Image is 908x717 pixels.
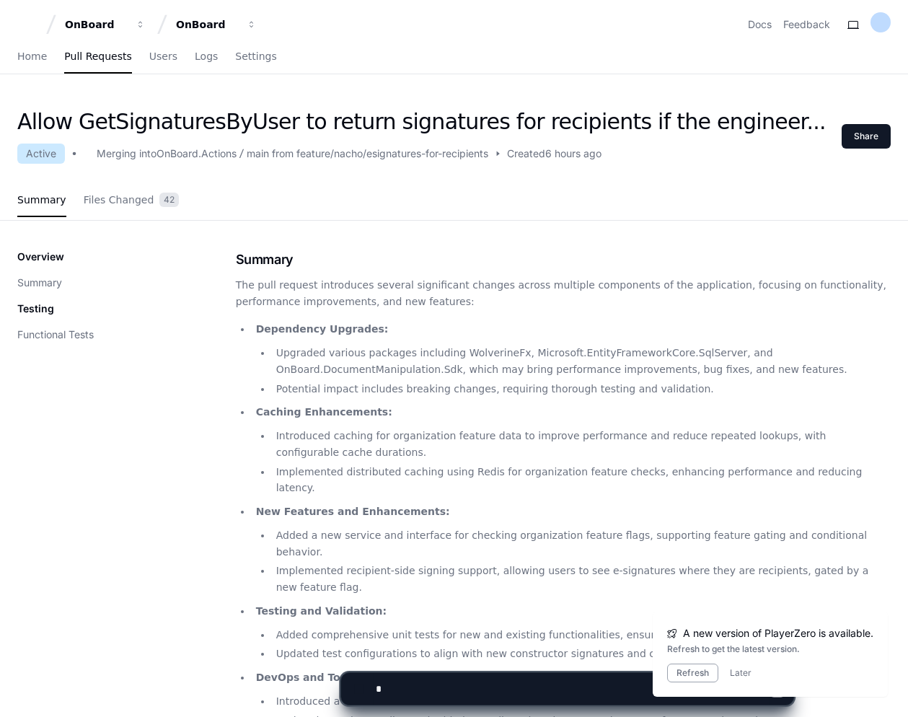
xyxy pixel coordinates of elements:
[256,406,392,418] strong: Caching Enhancements:
[272,428,891,461] li: Introduced caching for organization feature data to improve performance and reduce repeated looku...
[84,195,154,204] span: Files Changed
[730,667,751,679] button: Later
[842,124,891,149] button: Share
[545,146,601,161] span: 6 hours ago
[272,627,891,643] li: Added comprehensive unit tests for new and existing functionalities, ensuring robustness and corr...
[170,12,263,38] button: OnBoard
[272,464,891,497] li: Implemented distributed caching using Redis for organization feature checks, enhancing performanc...
[507,146,545,161] span: Created
[97,146,157,161] div: Merging into
[256,323,389,335] strong: Dependency Upgrades:
[667,643,873,655] div: Refresh to get the latest version.
[17,52,47,61] span: Home
[59,12,151,38] button: OnBoard
[236,250,891,270] h1: Summary
[272,693,891,710] li: Introduced a new script for fetching Azure DevOps work items, improving developer workflow.
[17,302,54,316] p: Testing
[783,17,830,32] button: Feedback
[195,52,218,61] span: Logs
[683,626,873,641] span: A new version of PlayerZero is available.
[17,276,62,290] button: Summary
[65,17,127,32] div: OnBoard
[195,40,218,74] a: Logs
[176,17,238,32] div: OnBoard
[149,52,177,61] span: Users
[235,52,276,61] span: Settings
[256,672,373,683] strong: DevOps and Tooling:
[17,109,826,135] h1: Allow GetSignaturesByUser to return signatures for recipients if the engineer...
[17,144,65,164] div: Active
[272,646,891,662] li: Updated test configurations to align with new constructor signatures and caching settings.
[256,506,450,517] strong: New Features and Enhancements:
[149,40,177,74] a: Users
[157,146,237,161] div: OnBoard.Actions
[256,605,387,617] strong: Testing and Validation:
[64,52,131,61] span: Pull Requests
[17,195,66,204] span: Summary
[235,40,276,74] a: Settings
[272,527,891,560] li: Added a new service and interface for checking organization feature flags, supporting feature gat...
[272,345,891,378] li: Upgraded various packages including WolverineFx, Microsoft.EntityFrameworkCore.SqlServer, and OnB...
[272,563,891,596] li: Implemented recipient-side signing support, allowing users to see e-signatures where they are rec...
[748,17,772,32] a: Docs
[159,193,179,207] span: 42
[236,277,891,310] p: The pull request introduces several significant changes across multiple components of the applica...
[64,40,131,74] a: Pull Requests
[17,327,94,342] button: Functional Tests
[272,381,891,397] li: Potential impact includes breaking changes, requiring thorough testing and validation.
[667,664,718,682] button: Refresh
[17,40,47,74] a: Home
[17,250,64,264] p: Overview
[247,146,488,161] div: main from feature/nacho/esignatures-for-recipients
